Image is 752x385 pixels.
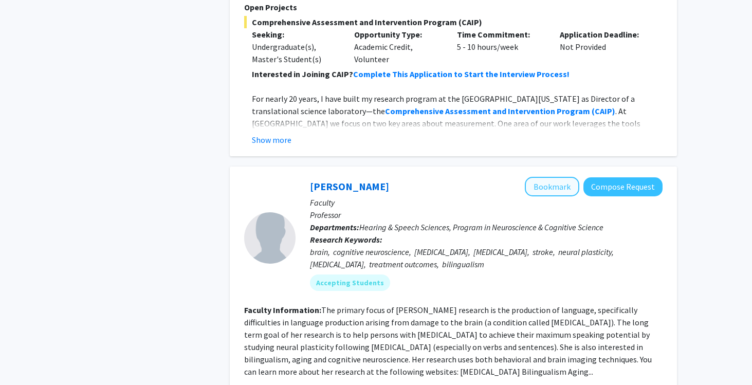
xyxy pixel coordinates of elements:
div: 5 - 10 hours/week [449,28,552,65]
div: Undergraduate(s), Master's Student(s) [252,41,339,65]
p: Open Projects [244,1,663,13]
p: Seeking: [252,28,339,41]
p: For nearly 20 years, I have built my research program at the [GEOGRAPHIC_DATA][US_STATE] as Direc... [252,93,663,278]
a: Comprehensive Assessment and Intervention Program (CAIP) [385,106,615,116]
p: Application Deadline: [560,28,647,41]
mat-chip: Accepting Students [310,274,390,291]
div: Not Provided [552,28,655,65]
p: Professor [310,209,663,221]
strong: Interested in Joining CAIP? [252,69,353,79]
p: Time Commitment: [457,28,544,41]
span: Comprehensive Assessment and Intervention Program (CAIP) [244,16,663,28]
b: Research Keywords: [310,234,382,245]
iframe: Chat [8,339,44,377]
p: Faculty [310,196,663,209]
p: Opportunity Type: [354,28,442,41]
a: [PERSON_NAME] [310,180,389,193]
b: Faculty Information: [244,305,321,315]
button: Compose Request to Yasmeen Faroqi-Shah [583,177,663,196]
strong: Comprehensive Assessment and Intervention Program [385,106,590,116]
div: brain, cognitive neuroscience, [MEDICAL_DATA], [MEDICAL_DATA], stroke, neural plasticity, [MEDICA... [310,246,663,270]
b: Departments: [310,222,359,232]
div: Academic Credit, Volunteer [346,28,449,65]
button: Add Yasmeen Faroqi-Shah to Bookmarks [525,177,579,196]
fg-read-more: The primary focus of [PERSON_NAME] research is the production of language, specifically difficult... [244,305,652,377]
a: Complete This Application to Start the Interview Process! [353,69,570,79]
span: Hearing & Speech Sciences, Program in Neuroscience & Cognitive Science [359,222,603,232]
strong: (CAIP) [592,106,615,116]
button: Show more [252,134,291,146]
